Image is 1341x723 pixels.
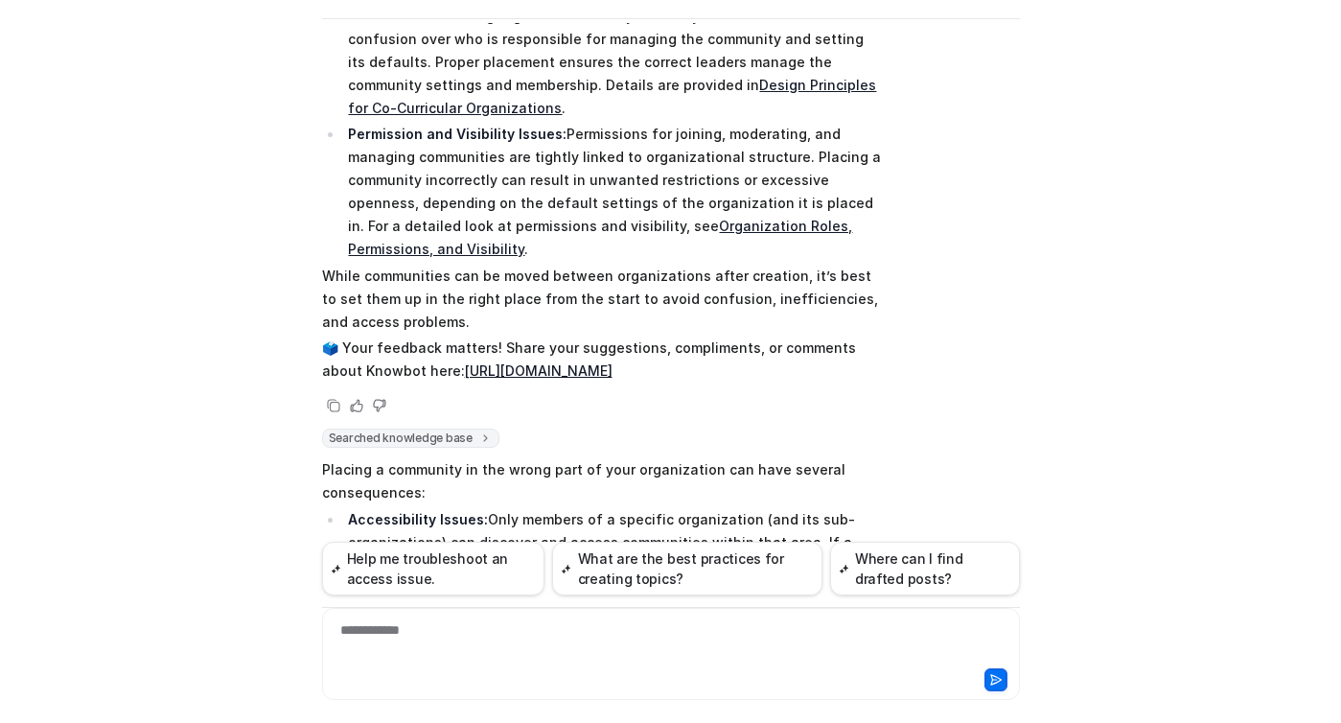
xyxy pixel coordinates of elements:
[830,542,1020,595] button: Where can I find drafted posts?
[322,542,545,595] button: Help me troubleshoot an access issue.
[348,123,882,261] p: Permissions for joining, moderating, and managing communities are tightly linked to organizationa...
[322,265,883,334] p: While communities can be moved between organizations after creation, it’s best to set them up in ...
[348,508,882,600] p: Only members of a specific organization (and its sub-organizations) can discover and access commu...
[348,511,488,527] strong: Accessibility Issues:
[348,77,876,116] a: Design Principles for Co-Curricular Organizations
[552,542,821,595] button: What are the best practices for creating topics?
[322,458,883,504] p: Placing a community in the wrong part of your organization can have several consequences:
[322,337,883,383] p: 🗳️ Your feedback matters! Share your suggestions, compliments, or comments about Knowbot here:
[322,429,499,448] span: Searched knowledge base
[348,126,566,142] strong: Permission and Visibility Issues:
[465,362,613,379] a: [URL][DOMAIN_NAME]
